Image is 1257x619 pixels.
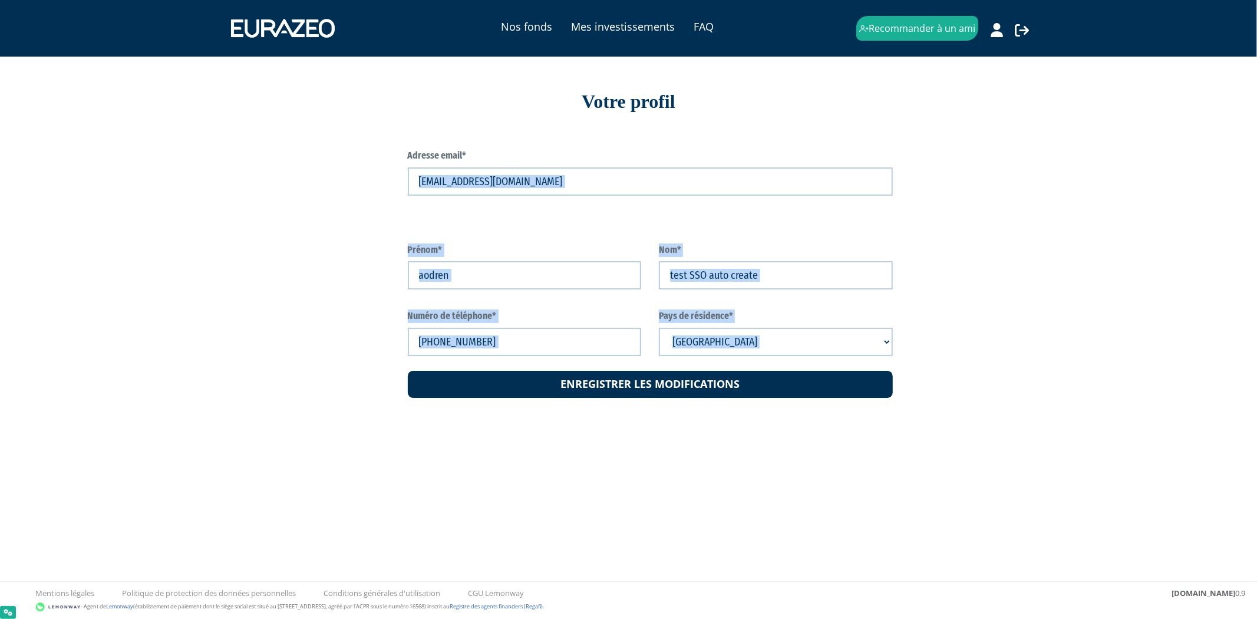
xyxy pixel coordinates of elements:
[12,601,1245,613] div: - Agent de (établissement de paiement dont le siège social est situé au [STREET_ADDRESS], agréé p...
[122,588,296,599] a: Politique de protection des données personnelles
[694,18,714,35] a: FAQ
[1172,588,1245,599] div: 0.9
[408,167,893,196] input: Adresse email
[468,588,524,599] a: CGU Lemonway
[324,588,440,599] a: Conditions générales d'utilisation
[501,18,552,35] a: Nos fonds
[856,16,978,41] a: Recommander à un ami
[35,588,94,599] a: Mentions légales
[408,261,642,289] input: Prénom
[408,243,642,257] label: Prénom*
[408,309,642,323] label: Numéro de téléphone*
[35,601,81,613] img: logo-lemonway.png
[450,602,543,610] a: Registre des agents financiers (Regafi)
[106,602,133,610] a: Lemonway
[408,328,642,356] input: Numéro de téléphone
[408,149,893,163] label: Adresse email*
[571,18,675,35] a: Mes investissements
[659,261,893,289] input: Nom
[222,11,344,46] img: 1731417592-eurazeo_logo_blanc.png
[408,371,893,398] button: Enregistrer les modifications
[659,309,893,323] label: Pays de résidence*
[293,88,965,116] div: Votre profil
[1172,588,1235,598] strong: [DOMAIN_NAME]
